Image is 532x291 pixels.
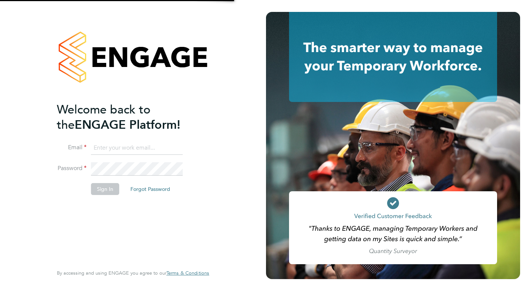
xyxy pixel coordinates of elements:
label: Password [57,164,87,172]
h2: ENGAGE Platform! [57,102,202,132]
label: Email [57,144,87,151]
span: Terms & Conditions [166,270,209,276]
span: By accessing and using ENGAGE you agree to our [57,270,209,276]
button: Sign In [91,183,119,195]
a: Terms & Conditions [166,270,209,276]
button: Forgot Password [124,183,176,195]
input: Enter your work email... [91,141,183,155]
span: Welcome back to the [57,102,150,132]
